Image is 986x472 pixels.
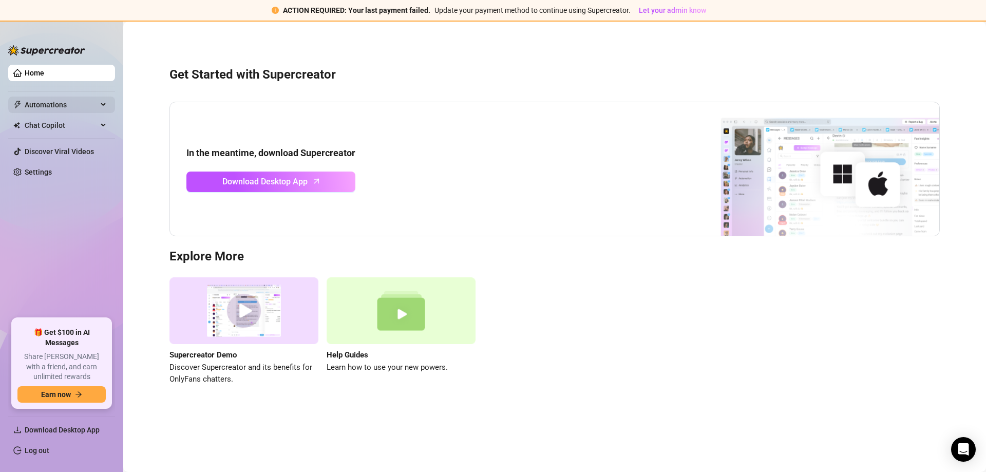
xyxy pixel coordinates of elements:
span: Discover Supercreator and its benefits for OnlyFans chatters. [169,362,318,386]
a: Log out [25,446,49,455]
img: Chat Copilot [13,122,20,129]
button: Earn nowarrow-right [17,386,106,403]
img: logo-BBDzfeDw.svg [8,45,85,55]
span: Learn how to use your new powers. [327,362,476,374]
img: supercreator demo [169,277,318,345]
span: arrow-right [75,391,82,398]
span: 🎁 Get $100 in AI Messages [17,328,106,348]
span: download [13,426,22,434]
div: Open Intercom Messenger [951,437,976,462]
strong: ACTION REQUIRED: Your last payment failed. [283,6,430,14]
a: Home [25,69,44,77]
span: arrow-up [311,175,323,187]
span: exclamation-circle [272,7,279,14]
a: Download Desktop Apparrow-up [186,172,355,192]
button: Let your admin know [635,4,710,16]
a: Supercreator DemoDiscover Supercreator and its benefits for OnlyFans chatters. [169,277,318,386]
h3: Get Started with Supercreator [169,67,940,83]
span: Update your payment method to continue using Supercreator. [434,6,631,14]
span: Automations [25,97,98,113]
strong: In the meantime, download Supercreator [186,147,355,158]
span: Share [PERSON_NAME] with a friend, and earn unlimited rewards [17,352,106,382]
a: Settings [25,168,52,176]
strong: Help Guides [327,350,368,360]
span: Earn now [41,390,71,399]
span: Download Desktop App [222,175,308,188]
span: Download Desktop App [25,426,100,434]
a: Discover Viral Videos [25,147,94,156]
img: help guides [327,277,476,345]
h3: Explore More [169,249,940,265]
strong: Supercreator Demo [169,350,237,360]
span: Chat Copilot [25,117,98,134]
span: Let your admin know [639,6,706,14]
span: thunderbolt [13,101,22,109]
a: Help GuidesLearn how to use your new powers. [327,277,476,386]
img: download app [682,102,939,236]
